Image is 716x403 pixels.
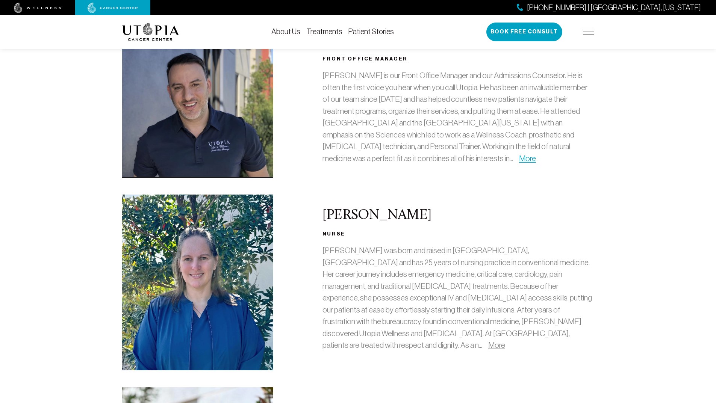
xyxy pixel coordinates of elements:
[122,195,274,370] img: Christina
[322,54,594,63] h3: Front Office Manager
[322,208,594,223] h2: [PERSON_NAME]
[306,27,342,36] a: Treatments
[14,3,61,13] img: wellness
[519,154,536,163] a: More
[488,341,505,349] a: More
[271,27,300,36] a: About Us
[88,3,138,13] img: cancer center
[527,2,701,13] span: [PHONE_NUMBER] | [GEOGRAPHIC_DATA], [US_STATE]
[486,23,562,41] button: Book Free Consult
[583,29,594,35] img: icon-hamburger
[348,27,394,36] a: Patient Stories
[122,26,274,178] img: Mark
[322,245,594,351] p: [PERSON_NAME] was born and raised in [GEOGRAPHIC_DATA], [GEOGRAPHIC_DATA] and has 25 years of nur...
[322,229,594,238] h3: Nurse
[322,69,594,164] p: [PERSON_NAME] is our Front Office Manager and our Admissions Counselor. He is often the first voi...
[122,23,179,41] img: logo
[517,2,701,13] a: [PHONE_NUMBER] | [GEOGRAPHIC_DATA], [US_STATE]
